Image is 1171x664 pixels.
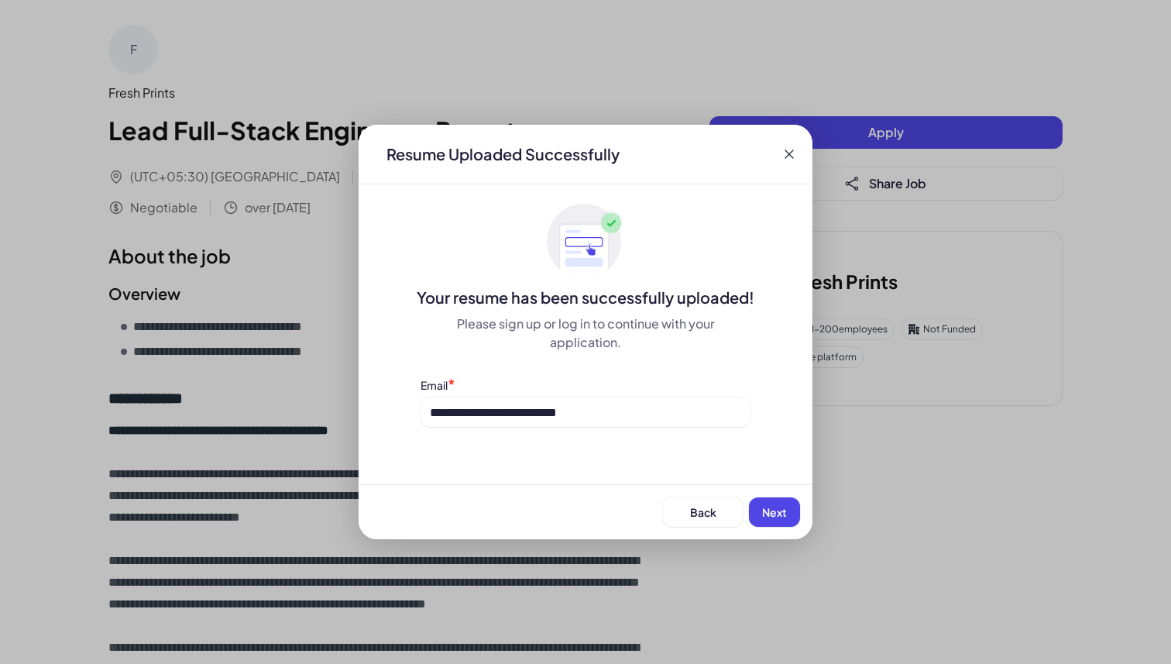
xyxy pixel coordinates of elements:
span: Next [762,505,787,519]
label: Email [421,378,448,392]
div: Please sign up or log in to continue with your application. [421,315,750,352]
button: Back [663,497,743,527]
div: Your resume has been successfully uploaded! [359,287,812,308]
button: Next [749,497,800,527]
img: ApplyedMaskGroup3.svg [547,203,624,280]
span: Back [690,505,716,519]
div: Resume Uploaded Successfully [374,143,632,165]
